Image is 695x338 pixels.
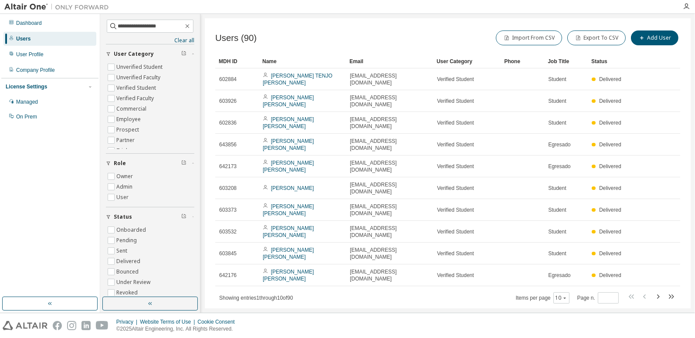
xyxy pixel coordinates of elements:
[263,73,332,86] a: [PERSON_NAME] TENJO [PERSON_NAME]
[116,72,162,83] label: Unverified Faculty
[548,228,566,235] span: Student
[3,321,47,330] img: altair_logo.svg
[437,185,474,192] span: Verified Student
[106,37,194,44] a: Clear all
[16,35,31,42] div: Users
[263,247,314,260] a: [PERSON_NAME] [PERSON_NAME]
[116,192,130,203] label: User
[181,160,186,167] span: Clear filter
[16,98,38,105] div: Managed
[116,256,142,267] label: Delivered
[437,141,474,148] span: Verified Student
[548,163,570,170] span: Egresado
[16,113,37,120] div: On Prem
[599,207,621,213] span: Delivered
[548,141,570,148] span: Egresado
[219,250,237,257] span: 603845
[437,54,497,68] div: User Category
[106,154,194,173] button: Role
[219,98,237,105] span: 603926
[350,94,429,108] span: [EMAIL_ADDRESS][DOMAIN_NAME]
[67,321,76,330] img: instagram.svg
[548,272,570,279] span: Egresado
[350,181,429,195] span: [EMAIL_ADDRESS][DOMAIN_NAME]
[263,95,314,108] a: [PERSON_NAME] [PERSON_NAME]
[116,135,136,145] label: Partner
[599,163,621,169] span: Delivered
[263,269,314,282] a: [PERSON_NAME] [PERSON_NAME]
[106,207,194,226] button: Status
[548,76,566,83] span: Student
[548,98,566,105] span: Student
[437,76,474,83] span: Verified Student
[219,185,237,192] span: 603208
[350,138,429,152] span: [EMAIL_ADDRESS][DOMAIN_NAME]
[181,51,186,57] span: Clear filter
[140,318,197,325] div: Website Terms of Use
[116,62,164,72] label: Unverified Student
[116,318,140,325] div: Privacy
[263,116,314,129] a: [PERSON_NAME] [PERSON_NAME]
[263,138,314,151] a: [PERSON_NAME] [PERSON_NAME]
[219,119,237,126] span: 602836
[263,160,314,173] a: [PERSON_NAME] [PERSON_NAME]
[116,93,156,104] label: Verified Faculty
[350,159,429,173] span: [EMAIL_ADDRESS][DOMAIN_NAME]
[116,125,141,135] label: Prospect
[516,292,570,304] span: Items per page
[496,30,562,45] button: Import From CSV
[181,213,186,220] span: Clear filter
[437,250,474,257] span: Verified Student
[599,185,621,191] span: Delivered
[350,268,429,282] span: [EMAIL_ADDRESS][DOMAIN_NAME]
[599,272,621,278] span: Delivered
[116,235,139,246] label: Pending
[219,295,293,301] span: Showing entries 1 through 10 of 90
[116,246,129,256] label: Sent
[437,163,474,170] span: Verified Student
[219,272,237,279] span: 642176
[350,116,429,130] span: [EMAIL_ADDRESS][DOMAIN_NAME]
[116,267,140,277] label: Bounced
[16,67,55,74] div: Company Profile
[271,185,314,191] a: [PERSON_NAME]
[16,20,42,27] div: Dashboard
[116,114,142,125] label: Employee
[437,98,474,105] span: Verified Student
[349,54,430,68] div: Email
[548,54,584,68] div: Job Title
[599,229,621,235] span: Delivered
[219,206,237,213] span: 603373
[116,325,240,333] p: © 2025 Altair Engineering, Inc. All Rights Reserved.
[4,3,113,11] img: Altair One
[116,225,148,235] label: Onboarded
[114,51,154,57] span: User Category
[6,83,47,90] div: License Settings
[548,185,566,192] span: Student
[106,44,194,64] button: User Category
[114,160,126,167] span: Role
[116,145,129,156] label: Trial
[599,98,621,104] span: Delivered
[116,182,134,192] label: Admin
[116,277,152,287] label: Under Review
[116,83,158,93] label: Verified Student
[599,120,621,126] span: Delivered
[114,213,132,220] span: Status
[599,250,621,257] span: Delivered
[548,250,566,257] span: Student
[219,141,237,148] span: 643856
[197,318,240,325] div: Cookie Consent
[16,51,44,58] div: User Profile
[577,292,619,304] span: Page n.
[350,72,429,86] span: [EMAIL_ADDRESS][DOMAIN_NAME]
[437,272,474,279] span: Verified Student
[591,54,628,68] div: Status
[262,54,342,68] div: Name
[215,33,257,43] span: Users (90)
[599,76,621,82] span: Delivered
[53,321,62,330] img: facebook.svg
[437,119,474,126] span: Verified Student
[437,228,474,235] span: Verified Student
[556,294,567,301] button: 10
